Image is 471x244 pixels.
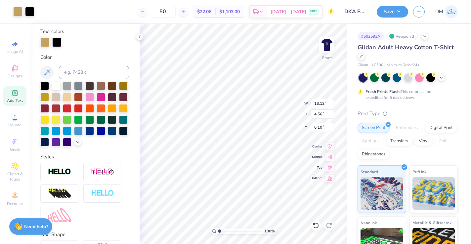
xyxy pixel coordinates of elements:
[311,144,322,149] span: Center
[40,54,129,61] div: Color
[219,8,240,15] span: $1,103.00
[392,123,423,133] div: Embroidery
[358,123,390,133] div: Screen Print
[48,188,71,199] img: 3d Illusion
[271,8,306,15] span: [DATE] - [DATE]
[358,43,454,51] span: Gildan Adult Heavy Cotton T-Shirt
[412,177,455,210] img: Puff Ink
[361,219,377,226] span: Neon Ink
[358,136,384,146] div: Applique
[264,228,275,234] span: 100 %
[435,8,443,16] span: DM
[387,62,420,68] span: Minimum Order: 24 +
[8,122,21,128] span: Upload
[339,5,372,18] input: Untitled Design
[365,89,447,101] div: This color can be expedited for 5 day delivery.
[150,6,176,18] input: – –
[310,9,317,14] span: FREE
[358,32,384,40] div: # 502593A
[445,5,458,18] img: Diana Malta
[311,155,322,159] span: Middle
[311,165,322,170] span: Top
[197,8,211,15] span: $22.06
[7,49,23,54] span: Image AI
[8,73,22,79] span: Designs
[361,177,403,210] img: Standard
[322,55,332,61] div: Front
[358,149,390,159] div: Rhinestones
[412,219,451,226] span: Metallic & Glitter Ink
[414,136,433,146] div: Vinyl
[7,201,23,206] span: Decorate
[40,231,129,238] div: Text Shape
[40,28,64,35] label: Text colors
[412,168,426,175] span: Puff Ink
[387,32,418,40] div: Revision 3
[435,136,450,146] div: Foil
[361,168,378,175] span: Standard
[91,190,114,197] img: Negative Space
[386,136,412,146] div: Transfers
[24,224,48,230] strong: Need help?
[3,171,26,182] span: Clipart & logos
[377,6,408,18] button: Save
[358,62,368,68] span: Gildan
[59,66,129,79] input: e.g. 7428 c
[365,89,401,94] strong: Fresh Prints Flash:
[358,110,458,117] div: Print Type
[7,98,23,103] span: Add Text
[91,168,114,176] img: Shadow
[40,153,129,161] div: Styles
[311,176,322,181] span: Bottom
[425,123,457,133] div: Digital Print
[48,168,71,176] img: Stroke
[320,38,333,52] img: Front
[371,62,383,68] span: # G500
[435,5,458,18] a: DM
[10,147,20,152] span: Greek
[48,208,71,222] img: Free Distort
